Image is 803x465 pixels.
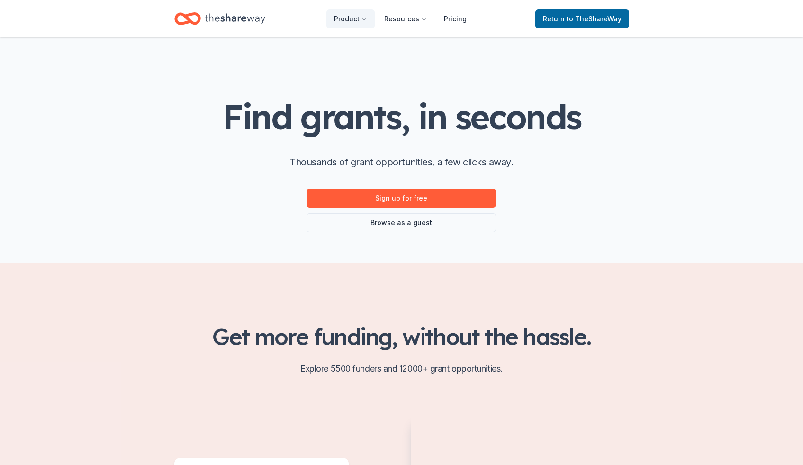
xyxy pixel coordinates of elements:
[326,9,375,28] button: Product
[535,9,629,28] a: Returnto TheShareWay
[436,9,474,28] a: Pricing
[174,323,629,350] h2: Get more funding, without the hassle.
[307,213,496,232] a: Browse as a guest
[377,9,434,28] button: Resources
[326,8,474,30] nav: Main
[567,15,622,23] span: to TheShareWay
[289,155,513,170] p: Thousands of grant opportunities, a few clicks away.
[174,8,265,30] a: Home
[543,13,622,25] span: Return
[174,361,629,376] p: Explore 5500 funders and 12000+ grant opportunities.
[222,98,580,136] h1: Find grants, in seconds
[307,189,496,208] a: Sign up for free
